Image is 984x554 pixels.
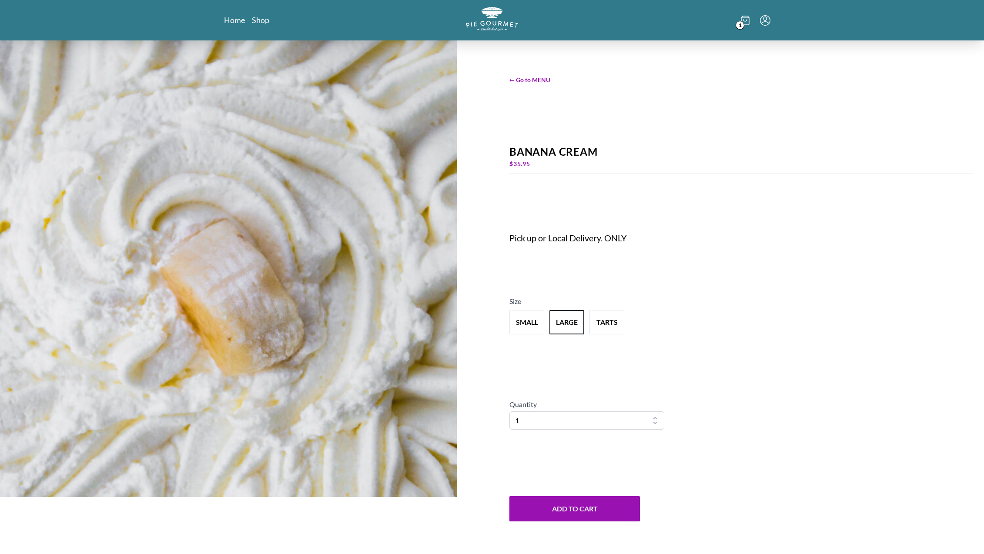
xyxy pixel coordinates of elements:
div: Banana Cream [509,146,974,158]
span: 1 [736,21,744,30]
button: Variant Swatch [549,310,584,334]
button: Variant Swatch [589,310,624,334]
button: Menu [760,15,770,26]
a: Logo [466,7,518,33]
a: Home [224,15,245,25]
button: Add to Cart [509,496,640,521]
span: ← Go to MENU [509,75,974,84]
button: Variant Swatch [509,310,544,334]
a: Shop [252,15,269,25]
div: $ 35.95 [509,158,974,170]
img: logo [466,7,518,31]
select: Quantity [509,411,664,430]
span: Size [509,297,521,305]
div: Pick up or Local Delivery. ONLY [509,232,760,244]
span: Quantity [509,400,537,408]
